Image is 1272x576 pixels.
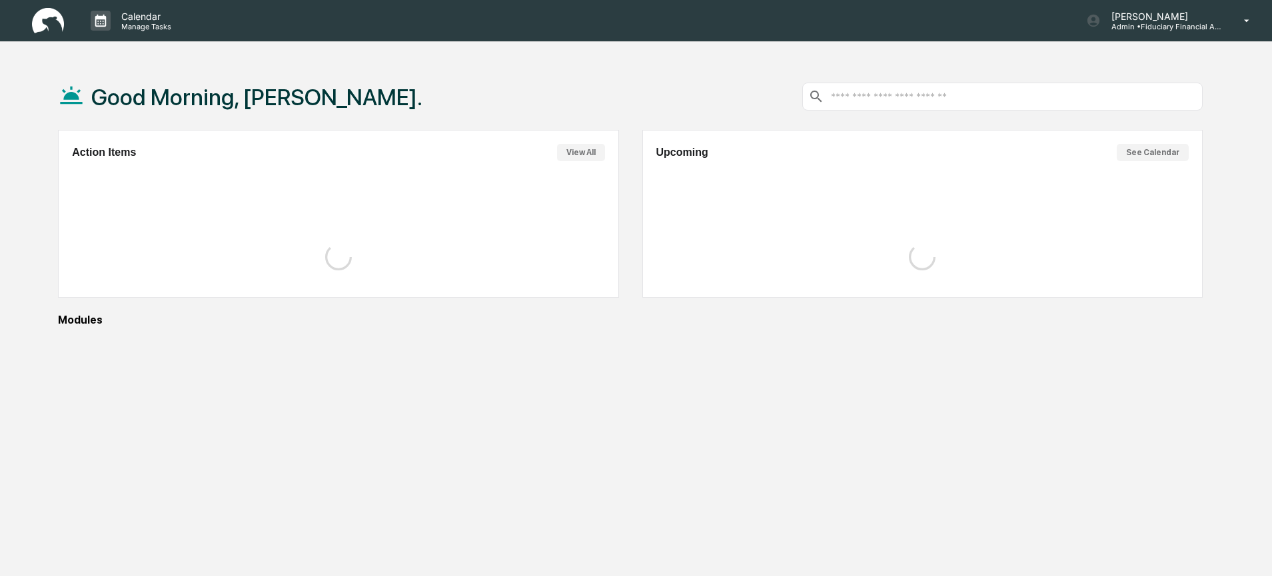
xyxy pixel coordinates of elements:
[557,144,605,161] button: View All
[1101,22,1225,31] p: Admin • Fiduciary Financial Advisors
[32,8,64,34] img: logo
[1101,11,1225,22] p: [PERSON_NAME]
[72,146,136,158] h2: Action Items
[111,22,178,31] p: Manage Tasks
[111,11,178,22] p: Calendar
[58,314,1203,326] div: Modules
[1117,144,1189,161] button: See Calendar
[656,146,708,158] h2: Upcoming
[91,84,422,111] h1: Good Morning, [PERSON_NAME].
